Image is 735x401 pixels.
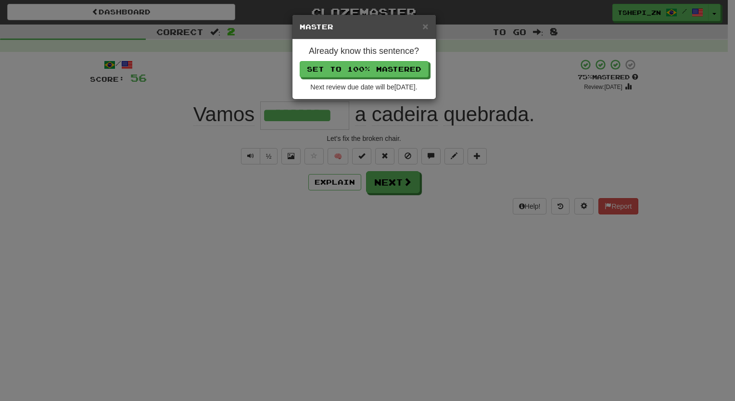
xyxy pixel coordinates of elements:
[300,22,429,32] h5: Master
[422,21,428,32] span: ×
[422,21,428,31] button: Close
[300,47,429,56] h4: Already know this sentence?
[300,82,429,92] div: Next review due date will be [DATE] .
[300,61,429,77] button: Set to 100% Mastered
